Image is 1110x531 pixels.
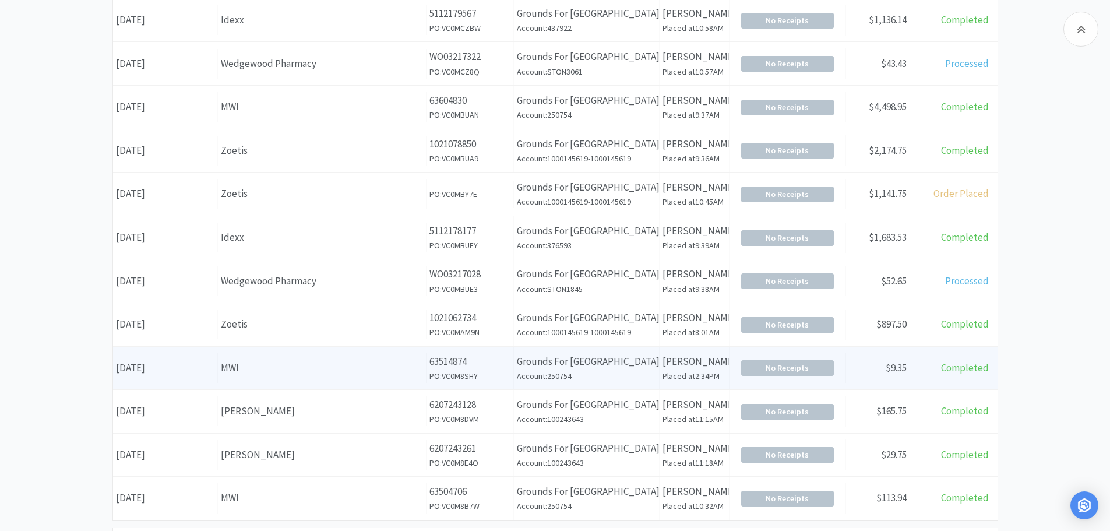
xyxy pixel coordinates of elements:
[113,440,218,470] div: [DATE]
[221,12,423,28] div: Idexx
[429,397,510,413] p: 6207243128
[517,397,656,413] p: Grounds For [GEOGRAPHIC_DATA] [GEOGRAPHIC_DATA]
[113,179,218,209] div: [DATE]
[941,448,989,461] span: Completed
[663,326,726,339] h6: Placed at 8:01AM
[517,223,656,239] p: Grounds For [GEOGRAPHIC_DATA] [GEOGRAPHIC_DATA]
[941,231,989,244] span: Completed
[221,447,423,463] div: [PERSON_NAME]
[742,274,833,289] span: No Receipts
[663,195,726,208] h6: Placed at 10:45AM
[742,318,833,332] span: No Receipts
[221,230,423,245] div: Idexx
[517,6,656,22] p: Grounds For [GEOGRAPHIC_DATA] [GEOGRAPHIC_DATA]
[113,353,218,383] div: [DATE]
[742,143,833,158] span: No Receipts
[663,456,726,469] h6: Placed at 11:18AM
[113,49,218,79] div: [DATE]
[517,22,656,34] h6: Account: 437922
[876,491,907,504] span: $113.94
[429,108,510,121] h6: PO: VC0MBUAN
[742,187,833,202] span: No Receipts
[869,100,907,113] span: $4,498.95
[517,266,656,282] p: Grounds For [GEOGRAPHIC_DATA] [GEOGRAPHIC_DATA]
[881,448,907,461] span: $29.75
[221,403,423,419] div: [PERSON_NAME]
[881,57,907,70] span: $43.43
[517,65,656,78] h6: Account: STON3061
[517,195,656,208] h6: Account: 1000145619-1000145619
[517,441,656,456] p: Grounds For [GEOGRAPHIC_DATA] [GEOGRAPHIC_DATA]
[663,310,726,326] p: [PERSON_NAME]
[429,354,510,370] p: 63514874
[429,188,510,201] h6: PO: VC0MBY7E
[742,361,833,375] span: No Receipts
[742,448,833,462] span: No Receipts
[1070,491,1098,519] div: Open Intercom Messenger
[945,57,989,70] span: Processed
[221,360,423,376] div: MWI
[663,484,726,500] p: [PERSON_NAME]
[941,144,989,157] span: Completed
[517,239,656,252] h6: Account: 376593
[429,239,510,252] h6: PO: VC0MBUEY
[663,397,726,413] p: [PERSON_NAME]
[429,500,510,512] h6: PO: VC0M8B7W
[663,266,726,282] p: [PERSON_NAME]
[663,136,726,152] p: [PERSON_NAME]
[429,65,510,78] h6: PO: VC0MCZ8Q
[876,405,907,417] span: $165.75
[517,93,656,108] p: Grounds For [GEOGRAPHIC_DATA] [GEOGRAPHIC_DATA]
[517,310,656,326] p: Grounds For [GEOGRAPHIC_DATA] [GEOGRAPHIC_DATA]
[663,239,726,252] h6: Placed at 9:39AM
[113,92,218,122] div: [DATE]
[429,441,510,456] p: 6207243261
[517,456,656,469] h6: Account: 100243643
[429,326,510,339] h6: PO: VC0MAM9N
[941,13,989,26] span: Completed
[742,405,833,419] span: No Receipts
[742,491,833,506] span: No Receipts
[869,144,907,157] span: $2,174.75
[517,500,656,512] h6: Account: 250754
[663,283,726,296] h6: Placed at 9:38AM
[663,6,726,22] p: [PERSON_NAME]
[429,93,510,108] p: 63604830
[113,5,218,35] div: [DATE]
[742,100,833,115] span: No Receipts
[663,441,726,456] p: [PERSON_NAME]
[941,405,989,417] span: Completed
[221,186,423,202] div: Zoetis
[876,318,907,330] span: $897.50
[517,108,656,121] h6: Account: 250754
[113,483,218,513] div: [DATE]
[663,93,726,108] p: [PERSON_NAME]
[869,13,907,26] span: $1,136.14
[429,22,510,34] h6: PO: VC0MCZBW
[429,370,510,382] h6: PO: VC0M8SHY
[945,275,989,287] span: Processed
[517,136,656,152] p: Grounds For [GEOGRAPHIC_DATA] [GEOGRAPHIC_DATA]
[113,136,218,166] div: [DATE]
[429,413,510,425] h6: PO: VC0M8DVM
[663,370,726,382] h6: Placed at 2:34PM
[221,273,423,289] div: Wedgewood Pharmacy
[429,266,510,282] p: WO03217028
[429,49,510,65] p: WO03217322
[429,223,510,239] p: 5112178177
[933,187,989,200] span: Order Placed
[742,57,833,71] span: No Receipts
[221,490,423,506] div: MWI
[221,56,423,72] div: Wedgewood Pharmacy
[663,413,726,425] h6: Placed at 11:15AM
[429,152,510,165] h6: PO: VC0MBUA9
[742,13,833,28] span: No Receipts
[663,65,726,78] h6: Placed at 10:57AM
[113,223,218,252] div: [DATE]
[663,500,726,512] h6: Placed at 10:32AM
[869,231,907,244] span: $1,683.53
[517,49,656,65] p: Grounds For [GEOGRAPHIC_DATA] [GEOGRAPHIC_DATA]
[221,317,423,332] div: Zoetis
[886,361,907,374] span: $9.35
[663,152,726,165] h6: Placed at 9:36AM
